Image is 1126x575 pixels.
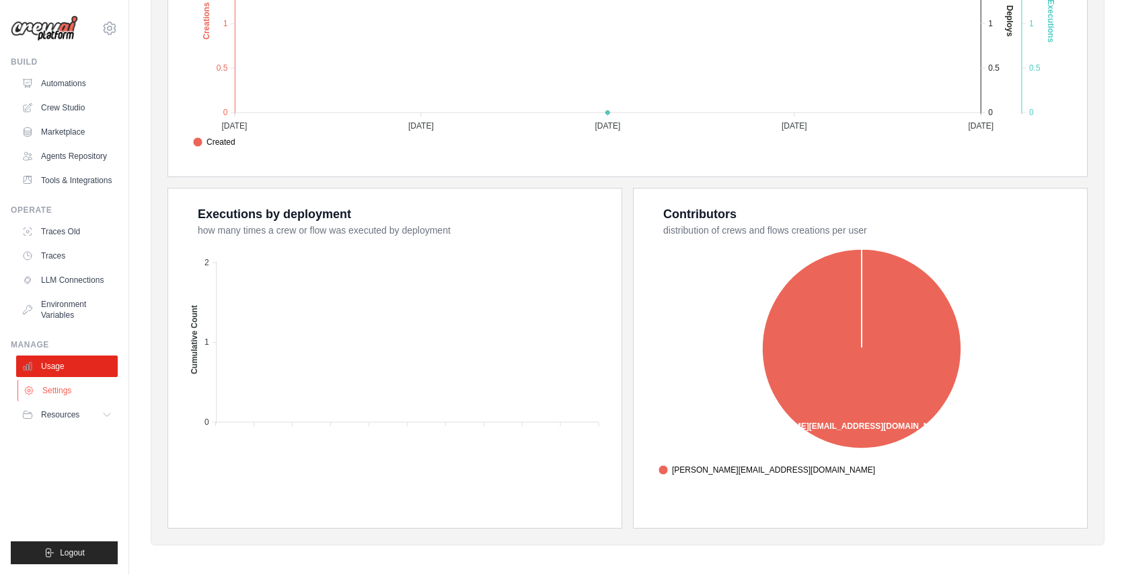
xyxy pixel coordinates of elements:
span: [PERSON_NAME][EMAIL_ADDRESS][DOMAIN_NAME] [659,464,875,476]
tspan: 0.5 [988,63,1000,73]
a: Environment Variables [16,294,118,326]
tspan: [DATE] [782,121,807,131]
a: Crew Studio [16,97,118,119]
a: Usage [16,356,118,377]
a: Settings [17,380,119,401]
a: Agents Repository [16,145,118,167]
text: Cumulative Count [190,305,199,374]
text: Creations [202,2,211,40]
a: Traces [16,245,118,267]
span: Resources [41,409,79,420]
button: Resources [16,404,118,426]
a: Tools & Integrations [16,170,118,191]
dt: distribution of crews and flows creations per user [663,224,1071,237]
tspan: 0 [223,108,228,117]
tspan: [DATE] [968,121,993,131]
a: LLM Connections [16,269,118,291]
tspan: 0.5 [1029,63,1041,73]
a: Marketplace [16,121,118,143]
span: Created [193,136,235,148]
span: Logout [60,547,85,558]
img: Logo [11,15,78,41]
tspan: 0 [1029,108,1034,117]
tspan: 1 [1029,19,1034,28]
tspan: [DATE] [221,121,247,131]
div: Operate [11,205,118,215]
tspan: 2 [204,258,209,267]
div: Executions by deployment [198,205,351,224]
tspan: 1 [223,19,228,28]
tspan: 0 [988,108,993,117]
div: Contributors [663,205,737,224]
tspan: [DATE] [408,121,434,131]
a: Traces Old [16,221,118,242]
dt: how many times a crew or flow was executed by deployment [198,224,605,237]
div: Manage [11,339,118,350]
button: Logout [11,541,118,564]
a: Automations [16,73,118,94]
text: Deploys [1005,5,1014,37]
tspan: 0 [204,417,209,427]
div: Build [11,57,118,67]
tspan: [DATE] [595,121,620,131]
tspan: 1 [204,337,209,347]
tspan: 1 [988,19,993,28]
tspan: 0.5 [217,63,228,73]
